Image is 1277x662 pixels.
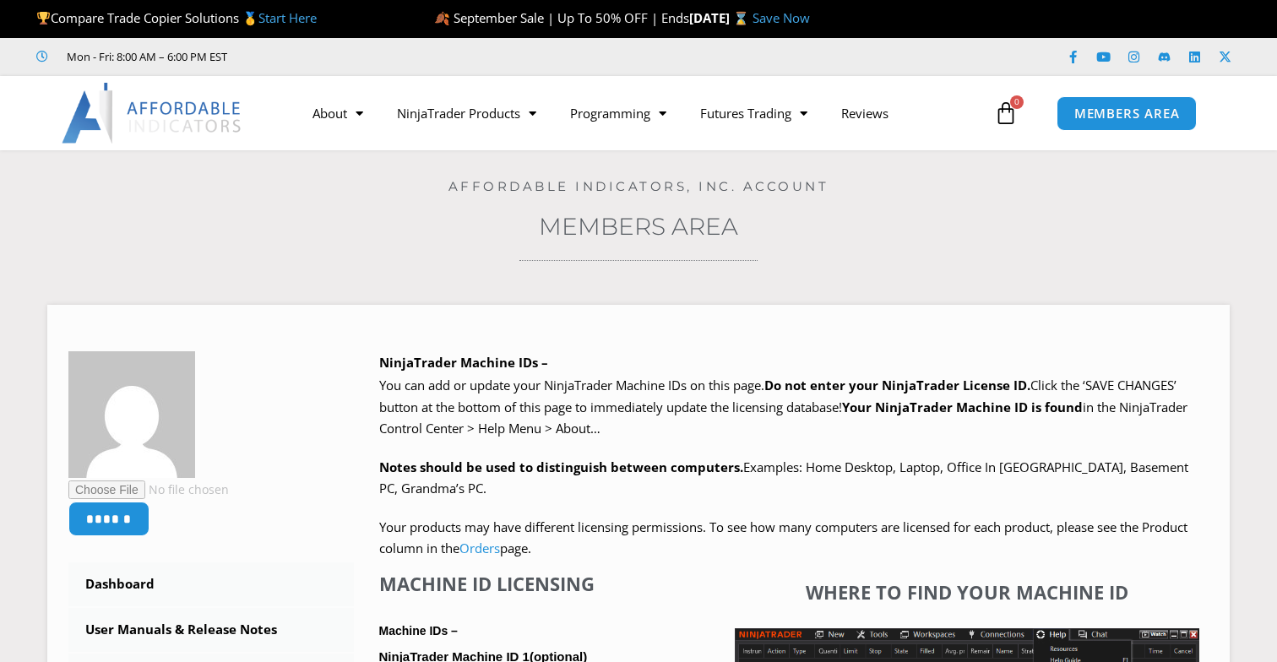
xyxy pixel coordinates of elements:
[689,9,753,26] strong: [DATE] ⌛
[379,377,764,393] span: You can add or update your NinjaTrader Machine IDs on this page.
[68,608,354,652] a: User Manuals & Release Notes
[379,459,743,475] strong: Notes should be used to distinguish between computers.
[753,9,810,26] a: Save Now
[296,94,990,133] nav: Menu
[683,94,824,133] a: Futures Trading
[539,212,738,241] a: Members Area
[36,9,317,26] span: Compare Trade Copier Solutions 🥇
[68,562,354,606] a: Dashboard
[62,83,243,144] img: LogoAI | Affordable Indicators – NinjaTrader
[379,459,1188,497] span: Examples: Home Desktop, Laptop, Office In [GEOGRAPHIC_DATA], Basement PC, Grandma’s PC.
[434,9,689,26] span: 🍂 September Sale | Up To 50% OFF | Ends
[296,94,380,133] a: About
[379,354,548,371] b: NinjaTrader Machine IDs –
[68,351,195,478] img: a3723c161f95b9a4f9cc3c42345306a32b3f08b6bc9b4455c0d9b63c2ddb612b
[1074,107,1180,120] span: MEMBERS AREA
[1057,96,1198,131] a: MEMBERS AREA
[379,377,1187,437] span: Click the ‘SAVE CHANGES’ button at the bottom of this page to immediately update the licensing da...
[1010,95,1024,109] span: 0
[379,572,714,594] h4: Machine ID Licensing
[764,377,1030,393] b: Do not enter your NinjaTrader License ID.
[379,518,1187,557] span: Your products may have different licensing permissions. To see how many computers are licensed fo...
[258,9,317,26] a: Start Here
[459,540,500,556] a: Orders
[37,12,50,24] img: 🏆
[379,624,458,638] strong: Machine IDs –
[824,94,905,133] a: Reviews
[251,48,504,65] iframe: Customer reviews powered by Trustpilot
[448,178,829,194] a: Affordable Indicators, Inc. Account
[842,399,1083,415] strong: Your NinjaTrader Machine ID is found
[553,94,683,133] a: Programming
[969,89,1043,138] a: 0
[735,581,1199,603] h4: Where to find your Machine ID
[62,46,227,67] span: Mon - Fri: 8:00 AM – 6:00 PM EST
[380,94,553,133] a: NinjaTrader Products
